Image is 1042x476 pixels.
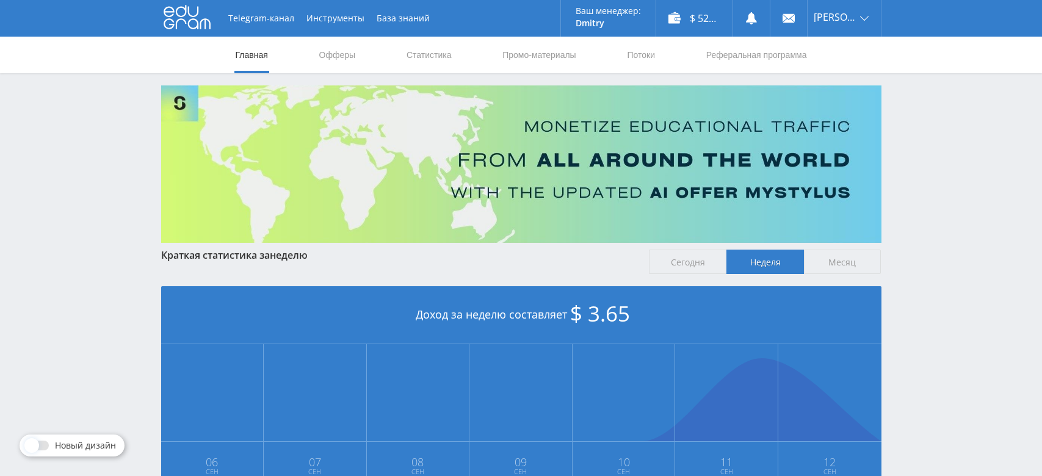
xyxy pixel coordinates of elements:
span: 07 [264,457,366,467]
span: 09 [470,457,571,467]
a: Реферальная программа [705,37,808,73]
span: 08 [367,457,469,467]
span: неделю [270,248,308,262]
span: Новый дизайн [55,441,116,450]
span: 11 [676,457,777,467]
div: Доход за неделю составляет [161,286,881,344]
a: Статистика [405,37,453,73]
span: Сегодня [649,250,726,274]
span: 12 [779,457,881,467]
a: Промо-материалы [501,37,577,73]
span: [PERSON_NAME] [814,12,856,22]
div: Краткая статистика за [161,250,637,261]
img: Banner [161,85,881,243]
span: $ 3.65 [570,299,630,328]
span: 10 [573,457,675,467]
span: Месяц [804,250,881,274]
a: Главная [234,37,269,73]
a: Потоки [626,37,656,73]
a: Офферы [318,37,357,73]
span: 06 [162,457,263,467]
p: Dmitry [576,18,641,28]
p: Ваш менеджер: [576,6,641,16]
span: Неделя [726,250,804,274]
